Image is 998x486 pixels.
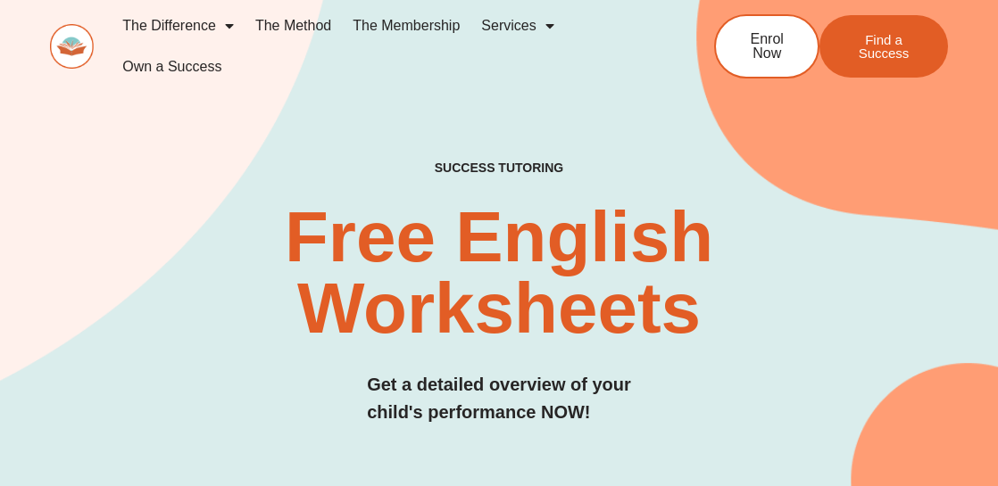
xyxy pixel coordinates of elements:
a: Own a Success [112,46,232,87]
nav: Menu [112,5,662,87]
a: Services [470,5,564,46]
a: The Membership [342,5,470,46]
h4: SUCCESS TUTORING​ [366,161,632,176]
span: Find a Success [846,33,921,60]
a: The Difference [112,5,245,46]
a: The Method [245,5,342,46]
a: Enrol Now [714,14,819,78]
span: Enrol Now [743,32,791,61]
h2: Free English Worksheets​ [203,202,795,344]
a: Find a Success [819,15,948,78]
h3: Get a detailed overview of your child's performance NOW! [367,371,631,426]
